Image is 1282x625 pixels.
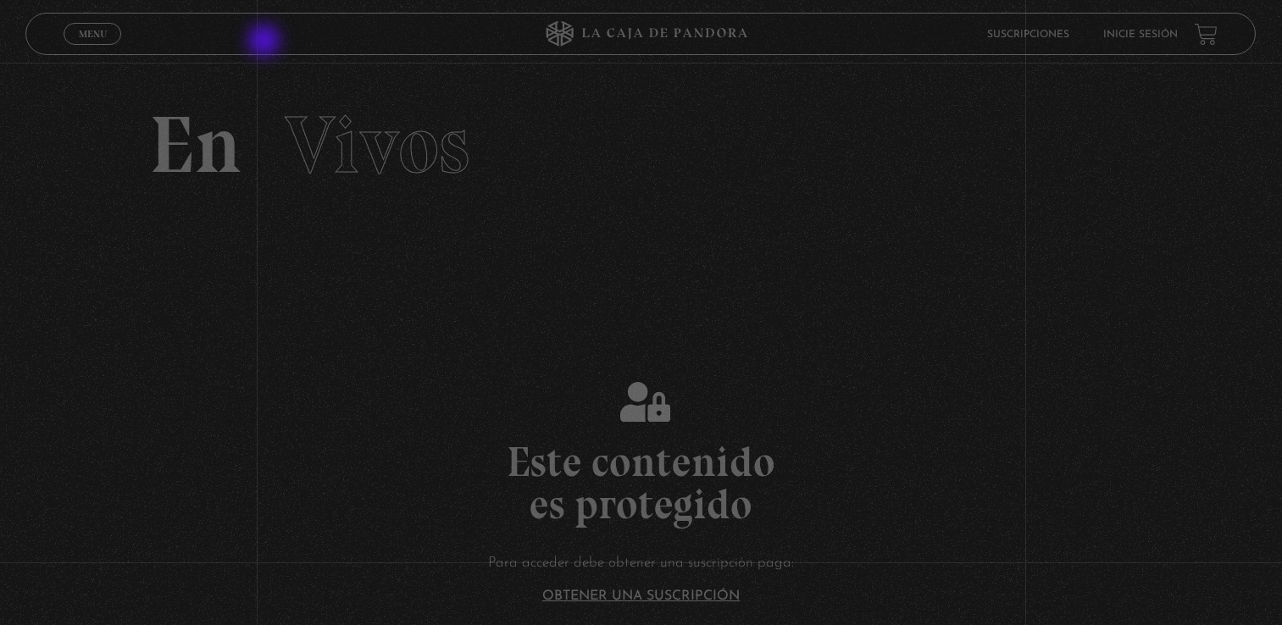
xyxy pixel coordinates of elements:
[542,589,740,603] a: Obtener una suscripción
[987,29,1069,39] a: Suscripciones
[79,29,107,39] span: Menu
[285,97,469,193] span: Vivos
[149,105,1134,185] h2: En
[1103,29,1178,39] a: Inicie sesión
[73,43,113,55] span: Cerrar
[1195,22,1218,45] a: View your shopping cart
